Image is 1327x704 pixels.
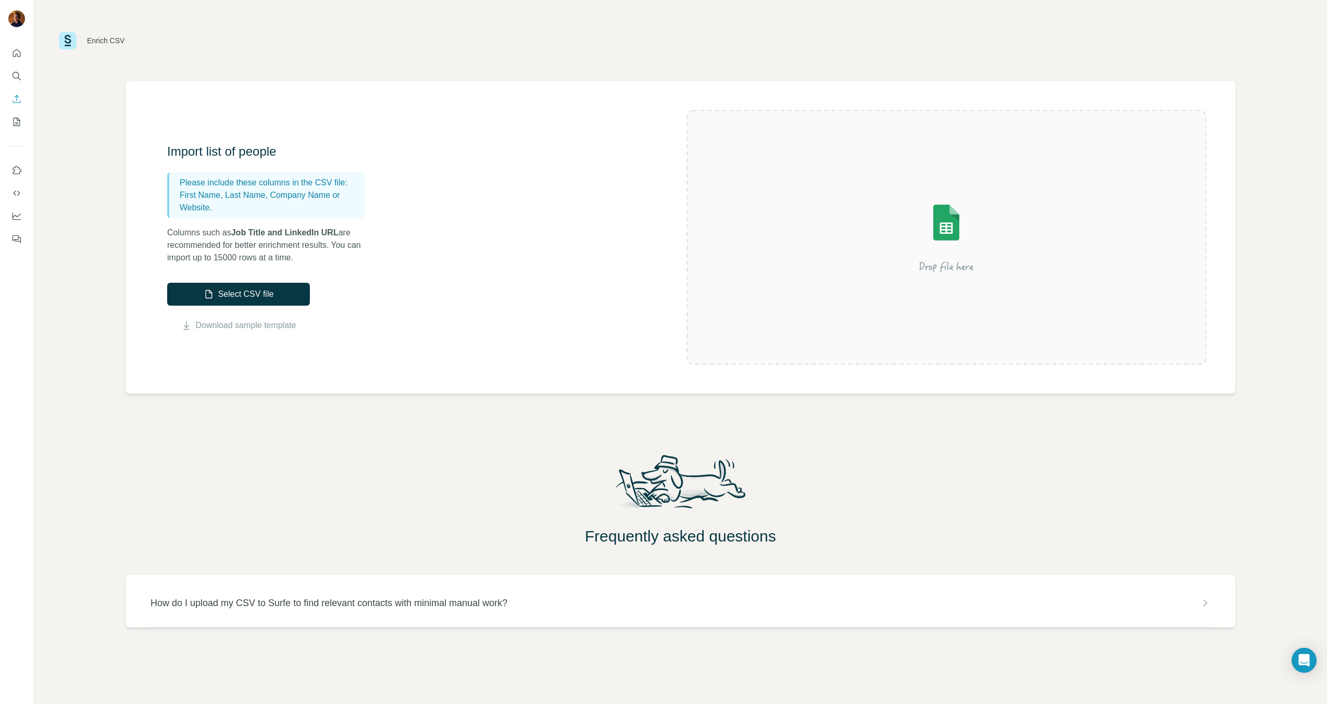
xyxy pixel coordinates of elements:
[8,230,25,248] button: Feedback
[167,227,375,264] p: Columns such as are recommended for better enrichment results. You can import up to 15000 rows at...
[180,189,361,214] p: First Name, Last Name, Company Name or Website.
[87,35,124,46] div: Enrich CSV
[8,161,25,180] button: Use Surfe on LinkedIn
[8,112,25,131] button: My lists
[8,44,25,62] button: Quick start
[167,143,375,160] h3: Import list of people
[180,177,361,189] p: Please include these columns in the CSV file:
[167,319,310,332] button: Download sample template
[196,319,296,332] a: Download sample template
[8,207,25,225] button: Dashboard
[59,32,77,49] img: Surfe Logo
[8,10,25,27] img: Avatar
[8,184,25,203] button: Use Surfe API
[853,175,1040,300] img: Surfe Illustration - Drop file here or select below
[231,228,339,237] span: Job Title and LinkedIn URL
[1292,648,1317,673] div: Open Intercom Messenger
[34,527,1327,546] h2: Frequently asked questions
[8,90,25,108] button: Enrich CSV
[167,283,310,306] button: Select CSV file
[8,67,25,85] button: Search
[606,452,756,519] img: Surfe Mascot Illustration
[151,596,507,610] p: How do I upload my CSV to Surfe to find relevant contacts with minimal manual work?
